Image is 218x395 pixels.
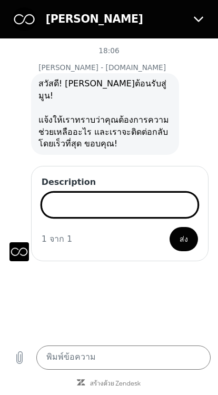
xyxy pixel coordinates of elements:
[170,227,199,251] button: ส่ง
[7,345,32,370] button: อัปโหลดไฟล์
[187,7,211,32] button: ปิด
[98,46,120,55] p: 18:06
[46,12,182,26] h2: [PERSON_NAME]
[42,176,199,189] label: Description
[38,63,218,72] p: [PERSON_NAME] - [DOMAIN_NAME]
[42,233,73,245] div: 1 จาก 1
[180,233,188,245] span: ส่ง
[90,380,141,388] a: สร้างด้วย Zendesk: เยี่ยมชมเว็บไซต์ Zendesk ในแท็บใหม่
[38,78,172,151] span: สวัสดี! [PERSON_NAME]ต้อนรับสู่มูน! แจ้งให้เราทราบว่าคุณต้องการความช่วยเหลืออะไร และเราจะติดต่อกล...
